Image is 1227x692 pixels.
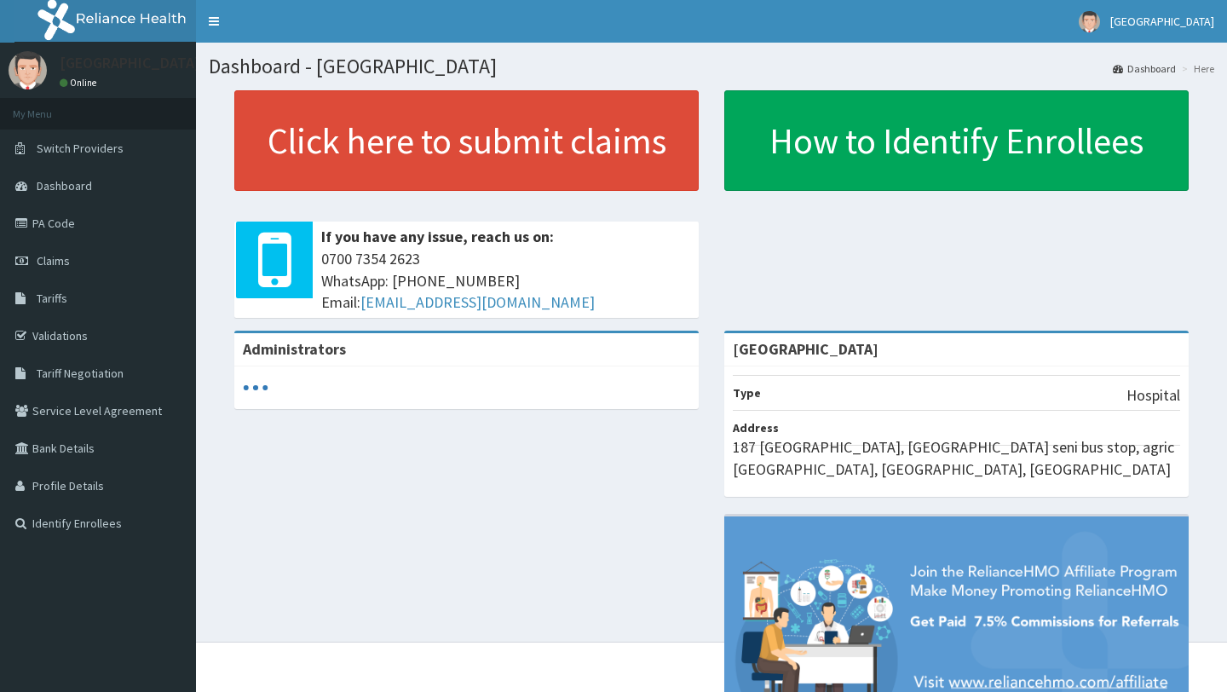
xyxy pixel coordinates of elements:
a: [EMAIL_ADDRESS][DOMAIN_NAME] [360,292,595,312]
span: Claims [37,253,70,268]
h1: Dashboard - [GEOGRAPHIC_DATA] [209,55,1214,78]
span: Switch Providers [37,141,124,156]
p: Hospital [1126,384,1180,407]
li: Here [1178,61,1214,76]
img: User Image [1079,11,1100,32]
p: 187 [GEOGRAPHIC_DATA], [GEOGRAPHIC_DATA] seni bus stop, agric [GEOGRAPHIC_DATA], [GEOGRAPHIC_DATA... [733,436,1180,480]
span: 0700 7354 2623 WhatsApp: [PHONE_NUMBER] Email: [321,248,690,314]
b: Type [733,385,761,401]
img: User Image [9,51,47,89]
span: Tariff Negotiation [37,366,124,381]
span: Dashboard [37,178,92,193]
b: If you have any issue, reach us on: [321,227,554,246]
a: Dashboard [1113,61,1176,76]
a: Click here to submit claims [234,90,699,191]
svg: audio-loading [243,375,268,401]
b: Address [733,420,779,435]
a: Online [60,77,101,89]
strong: [GEOGRAPHIC_DATA] [733,339,878,359]
span: [GEOGRAPHIC_DATA] [1110,14,1214,29]
p: [GEOGRAPHIC_DATA] [60,55,200,71]
a: How to Identify Enrollees [724,90,1189,191]
span: Tariffs [37,291,67,306]
b: Administrators [243,339,346,359]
